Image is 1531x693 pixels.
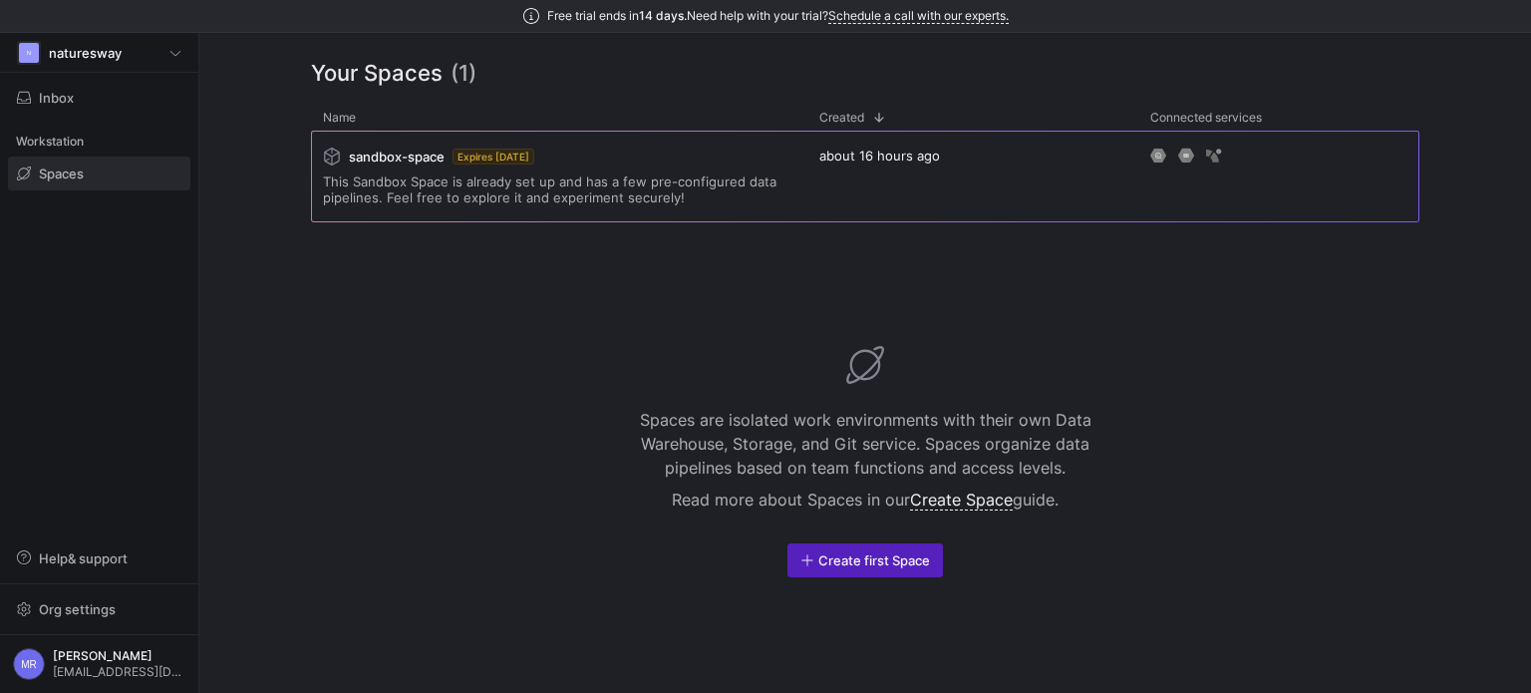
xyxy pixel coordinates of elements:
[616,408,1114,480] p: Spaces are isolated work environments with their own Data Warehouse, Storage, and Git service. Sp...
[8,81,190,115] button: Inbox
[8,157,190,190] a: Spaces
[787,543,943,577] button: Create first Space
[13,648,45,680] div: MR
[453,149,534,165] span: Expires [DATE]
[39,166,84,181] span: Spaces
[39,550,128,566] span: Help & support
[547,9,1009,23] span: Free trial ends in Need help with your trial?
[8,592,190,626] button: Org settings
[49,45,122,61] span: naturesway
[39,601,116,617] span: Org settings
[53,649,185,663] span: [PERSON_NAME]
[323,111,356,125] span: Name
[819,148,940,164] span: about 16 hours ago
[349,149,445,165] span: sandbox-space
[616,488,1114,512] p: Read more about Spaces in our guide.
[910,490,1013,511] a: Create Space
[311,57,443,90] span: Your Spaces
[8,127,190,157] div: Workstation
[818,552,930,568] span: Create first Space
[39,90,74,106] span: Inbox
[19,43,39,63] div: N
[451,57,476,90] span: (1)
[8,603,190,619] a: Org settings
[53,665,185,679] span: [EMAIL_ADDRESS][DOMAIN_NAME]
[639,9,687,23] span: 14 days.
[8,643,190,685] button: MR[PERSON_NAME][EMAIL_ADDRESS][DOMAIN_NAME]
[819,111,864,125] span: Created
[311,131,1419,230] div: Press SPACE to select this row.
[323,173,795,205] span: This Sandbox Space is already set up and has a few pre-configured data pipelines. Feel free to ex...
[8,541,190,575] button: Help& support
[828,8,1009,24] a: Schedule a call with our experts.
[1150,111,1262,125] span: Connected services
